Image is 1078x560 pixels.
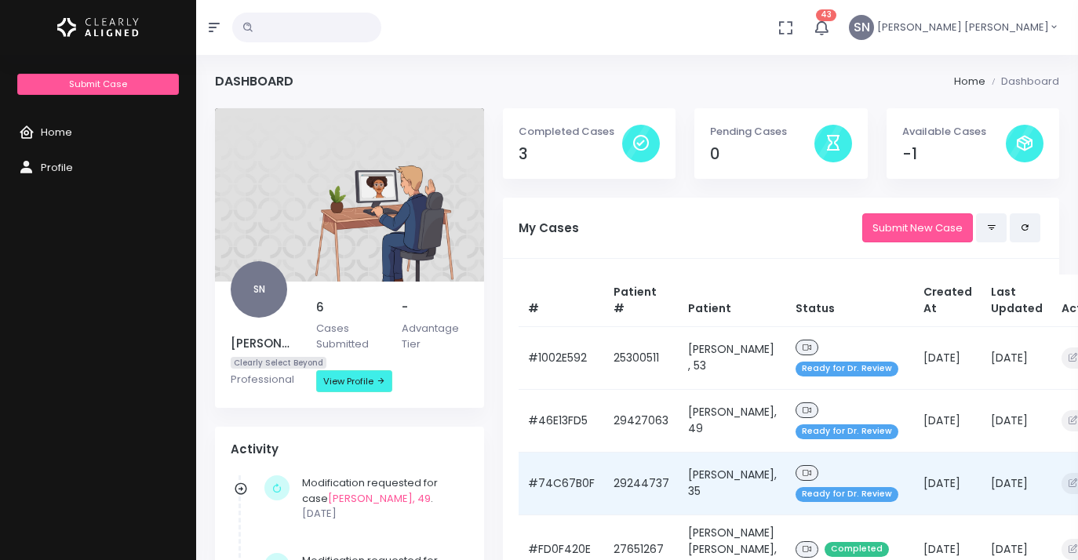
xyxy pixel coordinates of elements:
h4: 3 [519,145,622,163]
th: Patient # [604,275,679,327]
span: Ready for Dr. Review [796,424,898,439]
p: Completed Cases [519,124,622,140]
td: #74C67B0F [519,452,604,515]
h4: 0 [710,145,814,163]
div: Modification requested for case . [302,475,461,522]
span: Profile [41,160,73,175]
span: Home [41,125,72,140]
h4: Dashboard [215,74,293,89]
span: 43 [816,9,836,21]
span: [PERSON_NAME] [PERSON_NAME] [877,20,1049,35]
img: Logo Horizontal [57,11,139,44]
a: [PERSON_NAME], 49 [328,491,431,506]
td: [DATE] [914,326,981,389]
th: Created At [914,275,981,327]
span: Submit Case [69,78,127,90]
p: Advantage Tier [402,321,468,351]
td: #1002E592 [519,326,604,389]
p: Available Cases [902,124,1006,140]
th: Last Updated [981,275,1052,327]
a: Submit New Case [862,213,973,242]
td: [DATE] [981,389,1052,452]
p: [DATE] [302,506,461,522]
span: Clearly Select Beyond [231,357,326,369]
li: Dashboard [985,74,1059,89]
p: Cases Submitted [316,321,383,351]
p: Pending Cases [710,124,814,140]
td: 25300511 [604,326,679,389]
td: 29244737 [604,452,679,515]
span: Ready for Dr. Review [796,487,898,502]
h5: [PERSON_NAME] [PERSON_NAME] [231,336,297,351]
a: View Profile [316,370,392,392]
th: Patient [679,275,786,327]
th: Status [786,275,914,327]
h5: - [402,300,468,315]
td: 29427063 [604,389,679,452]
p: Professional [231,372,297,387]
span: Completed [825,542,889,557]
td: [DATE] [914,452,981,515]
h5: 6 [316,300,383,315]
td: [PERSON_NAME], 35 [679,452,786,515]
span: SN [231,261,287,318]
td: [DATE] [981,326,1052,389]
li: Home [954,74,985,89]
h5: My Cases [519,221,862,235]
span: SN [849,15,874,40]
h4: Activity [231,442,468,456]
a: Submit Case [17,74,178,95]
td: [PERSON_NAME] , 53 [679,326,786,389]
td: [PERSON_NAME], 49 [679,389,786,452]
th: # [519,275,604,327]
td: #46E13FD5 [519,389,604,452]
td: [DATE] [914,389,981,452]
span: Ready for Dr. Review [796,362,898,376]
h4: -1 [902,145,1006,163]
td: [DATE] [981,452,1052,515]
